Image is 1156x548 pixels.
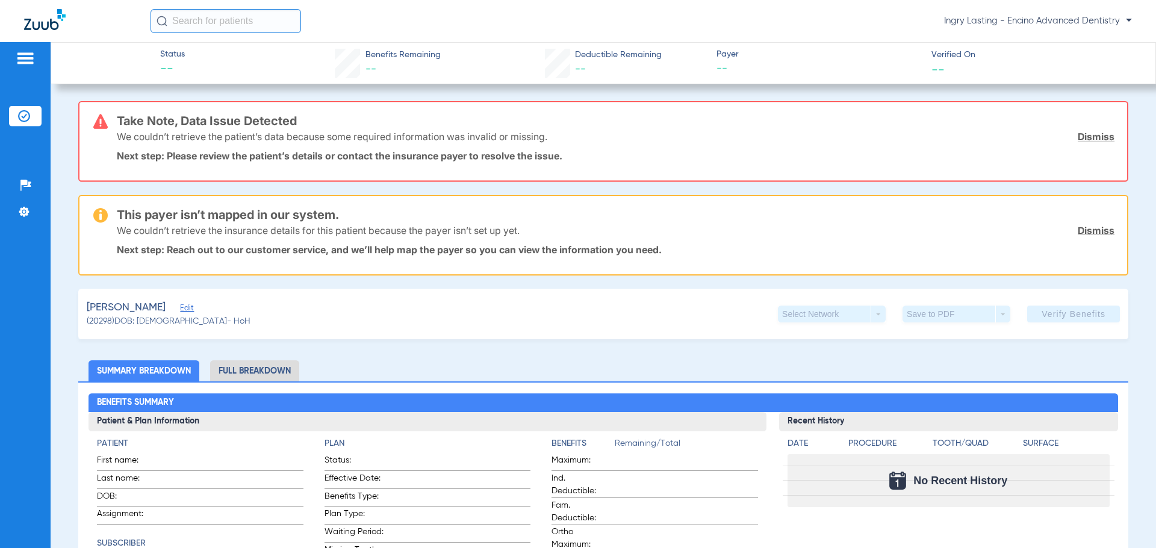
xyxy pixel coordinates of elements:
[552,437,615,450] h4: Benefits
[97,508,156,524] span: Assignment:
[1078,224,1114,236] a: Dismiss
[93,114,108,129] img: error-icon
[944,15,1132,27] span: Ingry Lasting - Encino Advanced Dentistry
[848,437,928,454] app-breakdown-title: Procedure
[89,393,1117,413] h2: Benefits Summary
[117,115,1114,127] h3: Take Note, Data Issue Detected
[779,412,1118,431] h3: Recent History
[24,9,66,30] img: Zuub Logo
[365,64,376,75] span: --
[552,437,615,454] app-breakdown-title: Benefits
[160,61,185,78] span: --
[325,472,384,488] span: Effective Date:
[97,490,156,506] span: DOB:
[210,360,299,381] li: Full Breakdown
[89,360,199,381] li: Summary Breakdown
[1078,131,1114,143] a: Dismiss
[117,209,1114,221] h3: This payer isn’t mapped in our system.
[552,499,611,525] span: Fam. Deductible:
[97,472,156,488] span: Last name:
[325,490,384,506] span: Benefits Type:
[575,64,586,75] span: --
[889,472,906,490] img: Calendar
[552,472,611,497] span: Ind. Deductible:
[117,244,1114,256] p: Next step: Reach out to our customer service, and we’ll help map the payer so you can view the in...
[933,437,1019,454] app-breakdown-title: Tooth/Quad
[97,454,156,470] span: First name:
[931,63,945,75] span: --
[1023,437,1109,454] app-breakdown-title: Surface
[117,131,547,143] p: We couldn’t retrieve the patient’s data because some required information was invalid or missing.
[716,61,921,76] span: --
[89,412,766,431] h3: Patient & Plan Information
[788,437,838,454] app-breakdown-title: Date
[933,437,1019,450] h4: Tooth/Quad
[325,454,384,470] span: Status:
[93,208,108,223] img: warning-icon
[325,508,384,524] span: Plan Type:
[848,437,928,450] h4: Procedure
[180,304,191,315] span: Edit
[87,315,250,328] span: (20298) DOB: [DEMOGRAPHIC_DATA] - HoH
[117,224,520,236] p: We couldn’t retrieve the insurance details for this patient because the payer isn’t set up yet.
[788,437,838,450] h4: Date
[365,49,441,61] span: Benefits Remaining
[575,49,662,61] span: Deductible Remaining
[87,300,166,315] span: [PERSON_NAME]
[325,526,384,542] span: Waiting Period:
[16,51,35,66] img: hamburger-icon
[913,475,1007,487] span: No Recent History
[931,49,1136,61] span: Verified On
[160,48,185,61] span: Status
[325,437,530,450] h4: Plan
[552,454,611,470] span: Maximum:
[1023,437,1109,450] h4: Surface
[97,437,303,450] h4: Patient
[157,16,167,26] img: Search Icon
[716,48,921,61] span: Payer
[117,150,1114,162] p: Next step: Please review the patient’s details or contact the insurance payer to resolve the issue.
[151,9,301,33] input: Search for patients
[615,437,757,454] span: Remaining/Total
